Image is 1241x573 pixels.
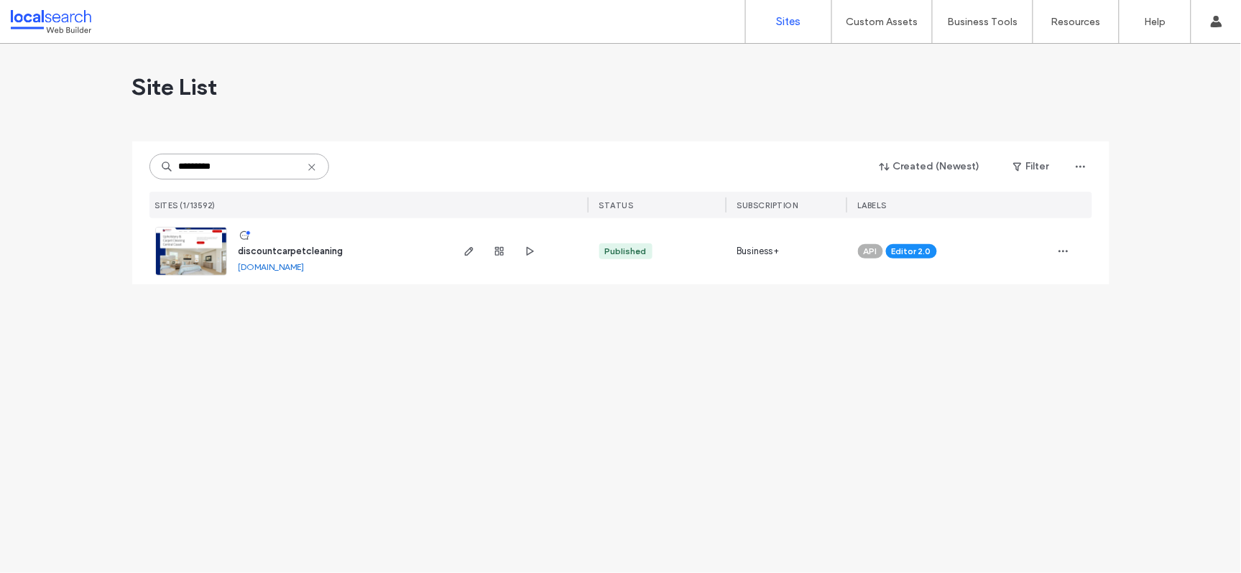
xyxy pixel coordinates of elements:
[867,155,993,178] button: Created (Newest)
[599,200,634,210] span: STATUS
[1051,16,1101,28] label: Resources
[132,73,218,101] span: Site List
[1145,16,1166,28] label: Help
[33,10,63,23] span: Help
[155,200,216,210] span: SITES (1/13592)
[858,200,887,210] span: LABELS
[737,244,780,258] span: Business+
[777,15,801,28] label: Sites
[737,200,798,210] span: SUBSCRIPTION
[605,245,647,258] div: Published
[864,245,877,258] span: API
[846,16,918,28] label: Custom Assets
[239,246,343,256] a: discountcarpetcleaning
[892,245,931,258] span: Editor 2.0
[948,16,1018,28] label: Business Tools
[239,261,305,272] a: [DOMAIN_NAME]
[999,155,1064,178] button: Filter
